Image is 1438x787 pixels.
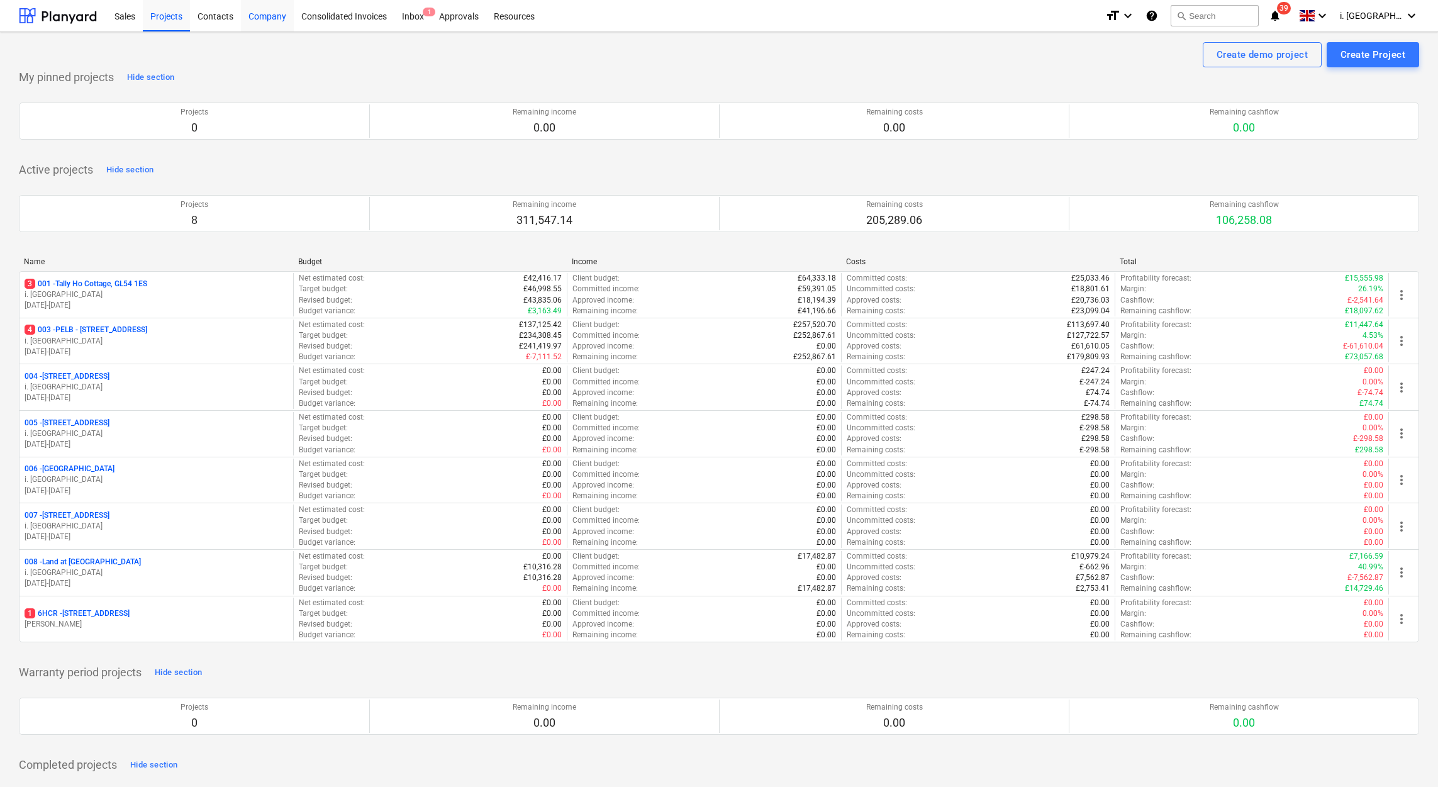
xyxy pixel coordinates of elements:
[572,320,620,330] p: Client budget :
[572,505,620,515] p: Client budget :
[299,388,352,398] p: Revised budget :
[1364,480,1383,491] p: £0.00
[542,366,562,376] p: £0.00
[1363,330,1383,341] p: 4.53%
[25,428,288,439] p: i. [GEOGRAPHIC_DATA]
[572,527,634,537] p: Approved income :
[25,557,141,567] p: 008 - Land at [GEOGRAPHIC_DATA]
[25,464,114,474] p: 006 - [GEOGRAPHIC_DATA]
[1364,527,1383,537] p: £0.00
[542,515,562,526] p: £0.00
[817,341,836,352] p: £0.00
[299,551,365,562] p: Net estimated cost :
[847,388,901,398] p: Approved costs :
[572,433,634,444] p: Approved income :
[528,306,562,316] p: £3,163.49
[817,491,836,501] p: £0.00
[299,469,348,480] p: Target budget :
[847,505,907,515] p: Committed costs :
[1210,213,1279,228] p: 106,258.08
[25,578,288,589] p: [DATE] - [DATE]
[847,412,907,423] p: Committed costs :
[1079,377,1110,388] p: £-247.24
[798,295,836,306] p: £18,194.39
[847,341,901,352] p: Approved costs :
[542,388,562,398] p: £0.00
[513,199,576,210] p: Remaining income
[798,273,836,284] p: £64,333.18
[572,284,640,294] p: Committed income :
[1340,11,1403,21] span: i. [GEOGRAPHIC_DATA]
[1120,284,1146,294] p: Margin :
[1364,459,1383,469] p: £0.00
[1343,341,1383,352] p: £-61,610.04
[19,70,114,85] p: My pinned projects
[299,423,348,433] p: Target budget :
[1071,341,1110,352] p: £61,610.05
[1067,320,1110,330] p: £113,697.40
[542,527,562,537] p: £0.00
[25,464,288,496] div: 006 -[GEOGRAPHIC_DATA]i. [GEOGRAPHIC_DATA][DATE]-[DATE]
[1394,287,1409,303] span: more_vert
[526,352,562,362] p: £-7,111.52
[423,8,435,16] span: 1
[299,306,355,316] p: Budget variance :
[1067,352,1110,362] p: £179,809.93
[1375,727,1438,787] iframe: Chat Widget
[572,515,640,526] p: Committed income :
[1120,537,1191,548] p: Remaining cashflow :
[1067,330,1110,341] p: £127,722.57
[572,352,638,362] p: Remaining income :
[25,557,288,589] div: 008 -Land at [GEOGRAPHIC_DATA]i. [GEOGRAPHIC_DATA][DATE]-[DATE]
[25,567,288,578] p: i. [GEOGRAPHIC_DATA]
[1071,295,1110,306] p: £20,736.03
[1363,423,1383,433] p: 0.00%
[1120,459,1191,469] p: Profitability forecast :
[25,371,288,403] div: 004 -[STREET_ADDRESS]i. [GEOGRAPHIC_DATA][DATE]-[DATE]
[1120,469,1146,480] p: Margin :
[798,306,836,316] p: £41,196.66
[1120,8,1135,23] i: keyboard_arrow_down
[1145,8,1158,23] i: Knowledge base
[1345,273,1383,284] p: £15,555.98
[1394,519,1409,534] span: more_vert
[25,300,288,311] p: [DATE] - [DATE]
[1364,505,1383,515] p: £0.00
[25,608,288,630] div: 16HCR -[STREET_ADDRESS][PERSON_NAME]
[1081,366,1110,376] p: £247.24
[155,666,202,680] div: Hide section
[1090,469,1110,480] p: £0.00
[1364,491,1383,501] p: £0.00
[181,107,208,118] p: Projects
[299,377,348,388] p: Target budget :
[1071,284,1110,294] p: £18,801.61
[25,608,130,619] p: 6HCR - [STREET_ADDRESS]
[847,527,901,537] p: Approved costs :
[1363,469,1383,480] p: 0.00%
[1120,491,1191,501] p: Remaining cashflow :
[542,491,562,501] p: £0.00
[1353,433,1383,444] p: £-298.58
[1364,366,1383,376] p: £0.00
[817,366,836,376] p: £0.00
[1120,398,1191,409] p: Remaining cashflow :
[25,289,288,300] p: i. [GEOGRAPHIC_DATA]
[1120,257,1384,266] div: Total
[25,418,288,450] div: 005 -[STREET_ADDRESS]i. [GEOGRAPHIC_DATA][DATE]-[DATE]
[1404,8,1419,23] i: keyboard_arrow_down
[798,284,836,294] p: £59,391.05
[847,445,905,455] p: Remaining costs :
[1071,273,1110,284] p: £25,033.46
[1120,527,1154,537] p: Cashflow :
[542,469,562,480] p: £0.00
[1355,445,1383,455] p: £298.58
[25,418,109,428] p: 005 - [STREET_ADDRESS]
[817,480,836,491] p: £0.00
[1120,273,1191,284] p: Profitability forecast :
[572,377,640,388] p: Committed income :
[817,388,836,398] p: £0.00
[1345,306,1383,316] p: £18,097.62
[847,284,915,294] p: Uncommitted costs :
[847,306,905,316] p: Remaining costs :
[299,284,348,294] p: Target budget :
